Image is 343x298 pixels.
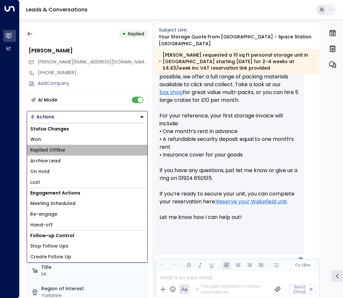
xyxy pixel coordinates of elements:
[38,69,148,76] div: [PHONE_NUMBER]
[41,264,145,271] label: Title
[216,198,287,206] a: Reserve your Wakefield unit
[159,34,320,47] div: Your storage quote from [GEOGRAPHIC_DATA] - Space Station [GEOGRAPHIC_DATA]
[30,222,53,228] span: Hand-off
[159,88,183,96] a: box shop
[30,211,57,218] span: Re-engage
[30,114,54,120] div: Actions
[293,262,313,268] button: Cc|Bcc
[37,59,148,65] span: chris.grayston@yahoo.co.uk
[30,157,61,164] span: Archive Lead
[159,27,187,33] span: Subject Line:
[27,231,147,241] h1: Follow-up Control
[30,168,49,175] span: On Hold
[30,147,65,154] span: Replied Offline
[297,256,304,263] div: C
[30,253,71,260] span: Create Follow Up
[30,179,40,186] span: Lost
[158,261,166,269] button: Undo
[27,111,148,123] div: Button group with a nested menu
[30,136,41,143] span: Won
[30,200,75,207] span: Meeting Scheduled
[27,124,147,134] h1: Status Changes
[169,261,177,269] button: Redo
[26,6,88,13] a: Leads & Conversations
[29,47,148,55] div: [PERSON_NAME]
[30,243,68,250] span: Stop Follow Ups
[38,97,57,103] div: AI Mode
[295,263,311,267] span: Cc Bcc
[301,263,303,267] span: |
[159,52,316,71] div: [PERSON_NAME] requested a 10 sq ft personal storage unit in [GEOGRAPHIC_DATA] starting [DATE] for...
[122,28,126,40] div: •
[41,271,145,278] div: Mr
[38,80,148,87] div: AddCompany
[196,283,269,295] div: The agent signature is added automatically
[27,188,147,198] h1: Engagement Actions
[37,59,148,65] span: [PERSON_NAME][EMAIL_ADDRESS][DOMAIN_NAME]
[41,285,145,292] label: Region of Interest
[27,111,148,123] button: Actions
[128,31,144,37] span: Replied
